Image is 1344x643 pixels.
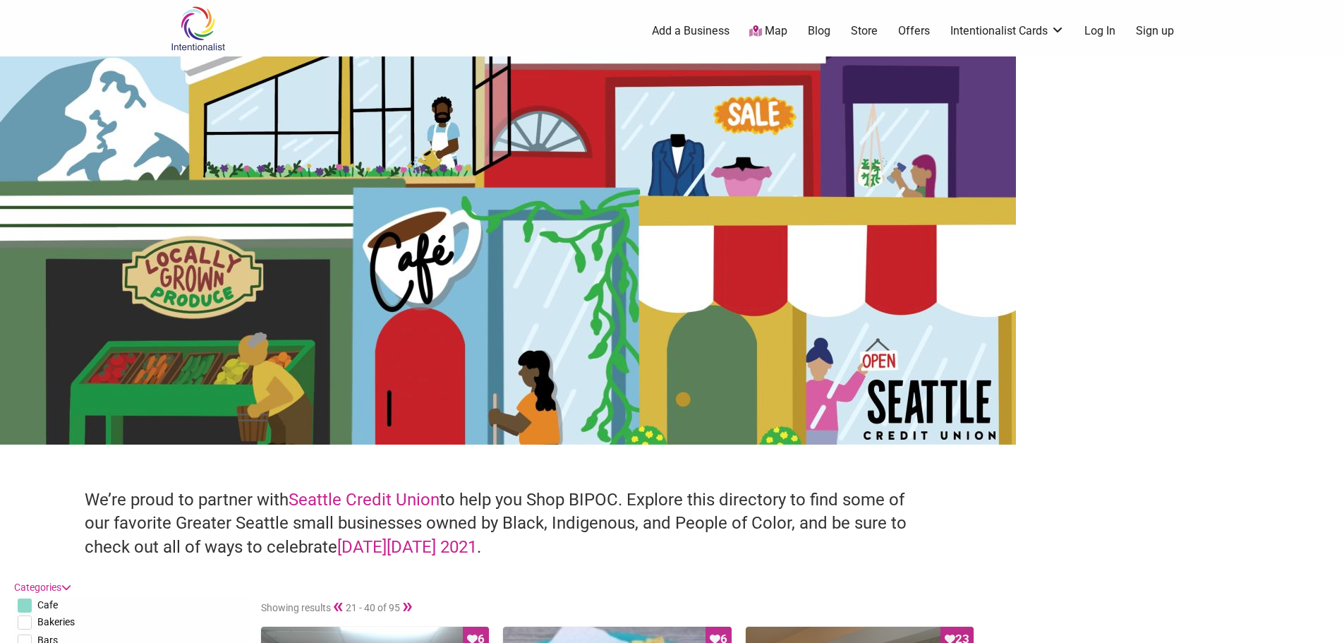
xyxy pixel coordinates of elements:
span: Showing results 21 - 40 of 95 [261,602,415,613]
a: Seattle Credit Union [289,490,440,510]
a: Intentionalist Cards [950,23,1065,39]
a: Categories [14,582,71,593]
a: [DATE][DATE] 2021 [337,537,477,557]
a: Log In [1084,23,1115,39]
a: Map [749,23,787,40]
a: Store [851,23,878,39]
a: Add a Business [652,23,729,39]
a: Blog [808,23,830,39]
a: Sign up [1136,23,1174,39]
a: « [331,593,346,618]
span: Bakeries [37,616,75,627]
img: Intentionalist [164,6,231,52]
span: Cafe [37,599,58,611]
h4: We’re proud to partner with to help you Shop BIPOC. Explore this directory to find some of our fa... [85,488,931,560]
a: Offers [898,23,930,39]
a: » [400,593,415,618]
